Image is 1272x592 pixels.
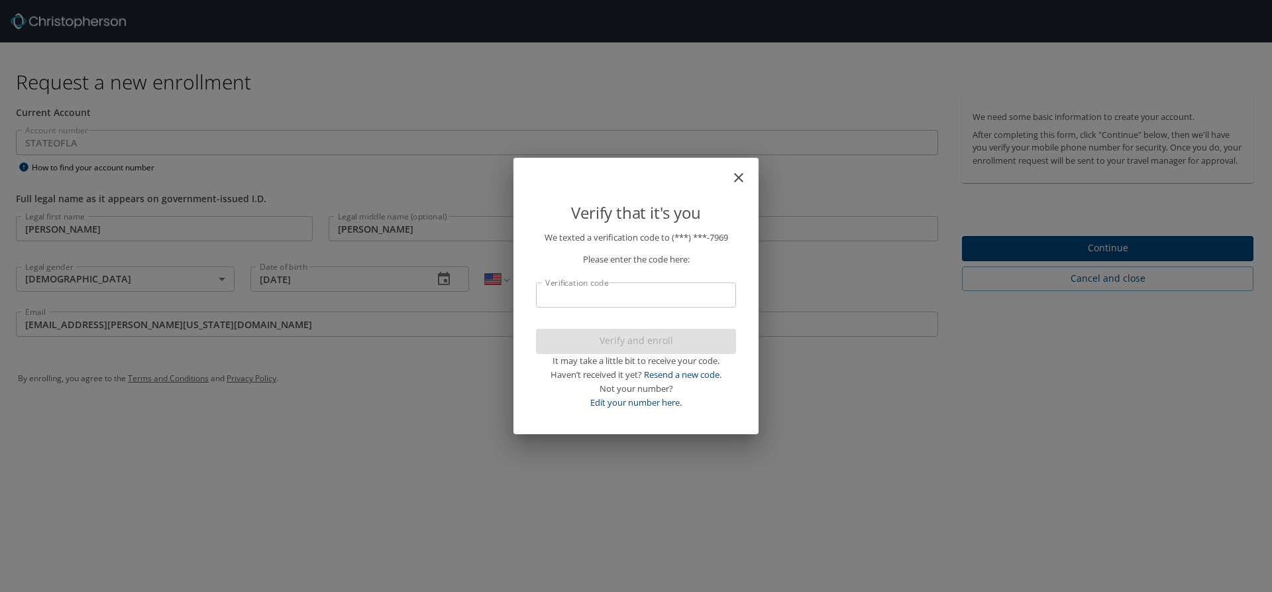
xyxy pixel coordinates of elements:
[536,382,736,396] div: Not your number?
[644,369,721,381] a: Resend a new code.
[536,253,736,266] p: Please enter the code here:
[536,368,736,382] div: Haven’t received it yet?
[590,396,682,408] a: Edit your number here.
[536,231,736,245] p: We texted a verification code to (***) ***- 7969
[737,163,753,179] button: close
[536,354,736,368] div: It may take a little bit to receive your code.
[536,200,736,225] p: Verify that it's you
